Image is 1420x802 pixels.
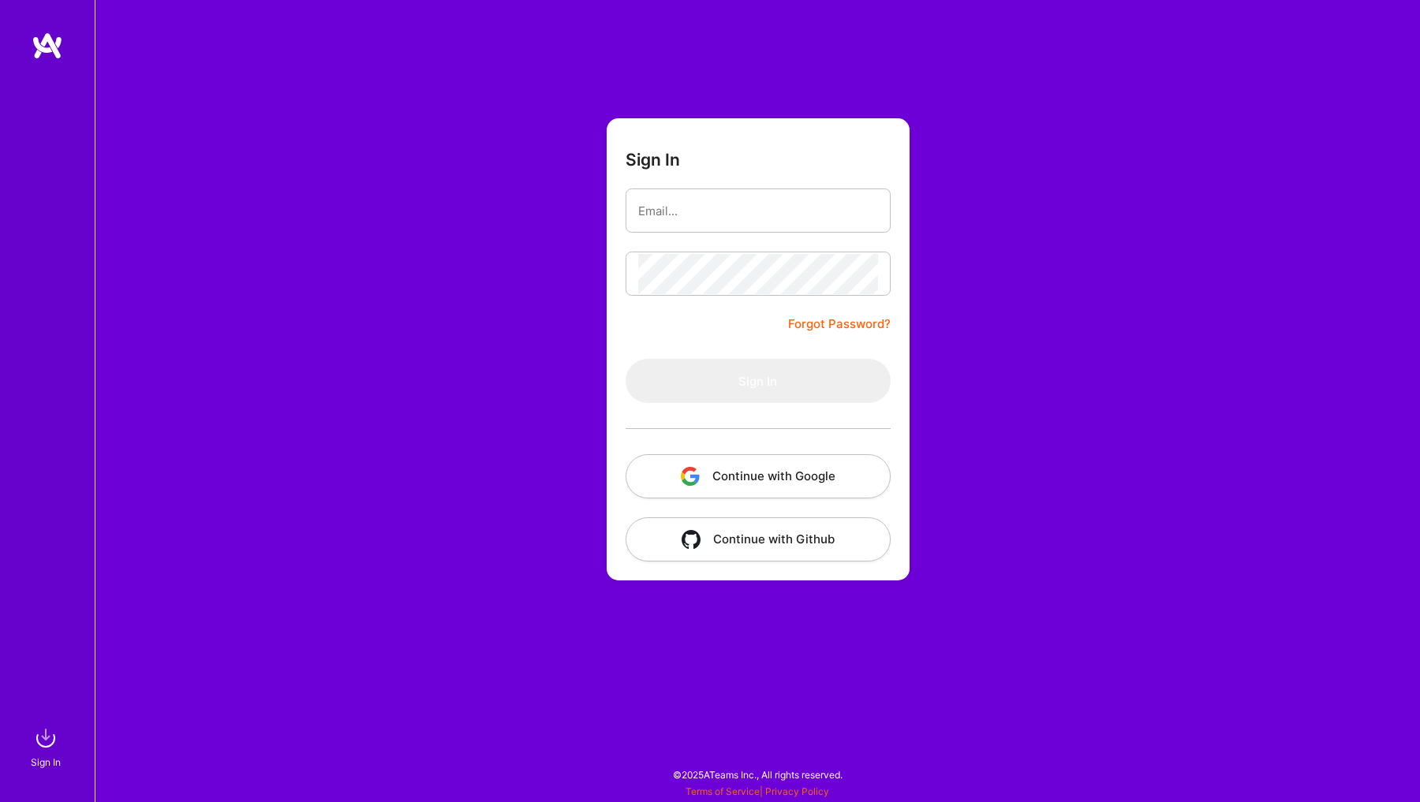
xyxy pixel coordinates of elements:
[95,755,1420,794] div: © 2025 ATeams Inc., All rights reserved.
[33,722,62,770] a: sign inSign In
[31,754,61,770] div: Sign In
[32,32,63,60] img: logo
[681,467,700,486] img: icon
[682,530,701,549] img: icon
[626,517,891,561] button: Continue with Github
[626,454,891,498] button: Continue with Google
[638,191,878,231] input: Email...
[686,785,829,797] span: |
[30,722,62,754] img: sign in
[788,315,891,334] a: Forgot Password?
[626,359,891,403] button: Sign In
[626,150,680,170] h3: Sign In
[686,785,760,797] a: Terms of Service
[765,785,829,797] a: Privacy Policy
